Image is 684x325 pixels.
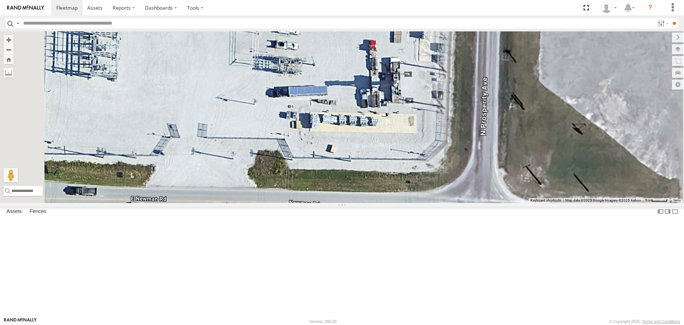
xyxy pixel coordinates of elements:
[673,199,681,202] a: Terms (opens in new tab)
[4,168,18,182] button: Drag Pegman onto the map to open Street View
[645,198,651,202] span: 5 m
[26,207,50,217] label: Fences
[4,318,37,325] a: Visit our Website
[7,5,44,10] img: rand-logo.svg
[609,319,680,324] div: © Copyright 2025 -
[4,35,14,45] button: Zoom in
[530,198,561,203] button: Keyboard shortcuts
[598,2,619,13] div: Dwight Wallace
[310,319,337,324] div: Version: 306.00
[664,207,671,217] label: Dock Summary Table to the Right
[4,45,14,55] button: Zoom out
[4,68,14,78] label: Measure
[4,55,14,64] button: Zoom Home
[657,207,664,217] label: Dock Summary Table to the Left
[643,198,670,203] button: Map Scale: 5 m per 42 pixels
[642,319,680,324] a: Terms and Conditions
[644,2,656,14] i: ?
[655,18,670,29] label: Search Filter Options
[3,207,25,217] label: Assets
[672,80,684,90] label: Map Settings
[565,198,641,202] span: Map data ©2025 Google Imagery ©2025 Airbus
[672,207,679,217] label: Hide Summary Table
[15,18,21,29] label: Search Query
